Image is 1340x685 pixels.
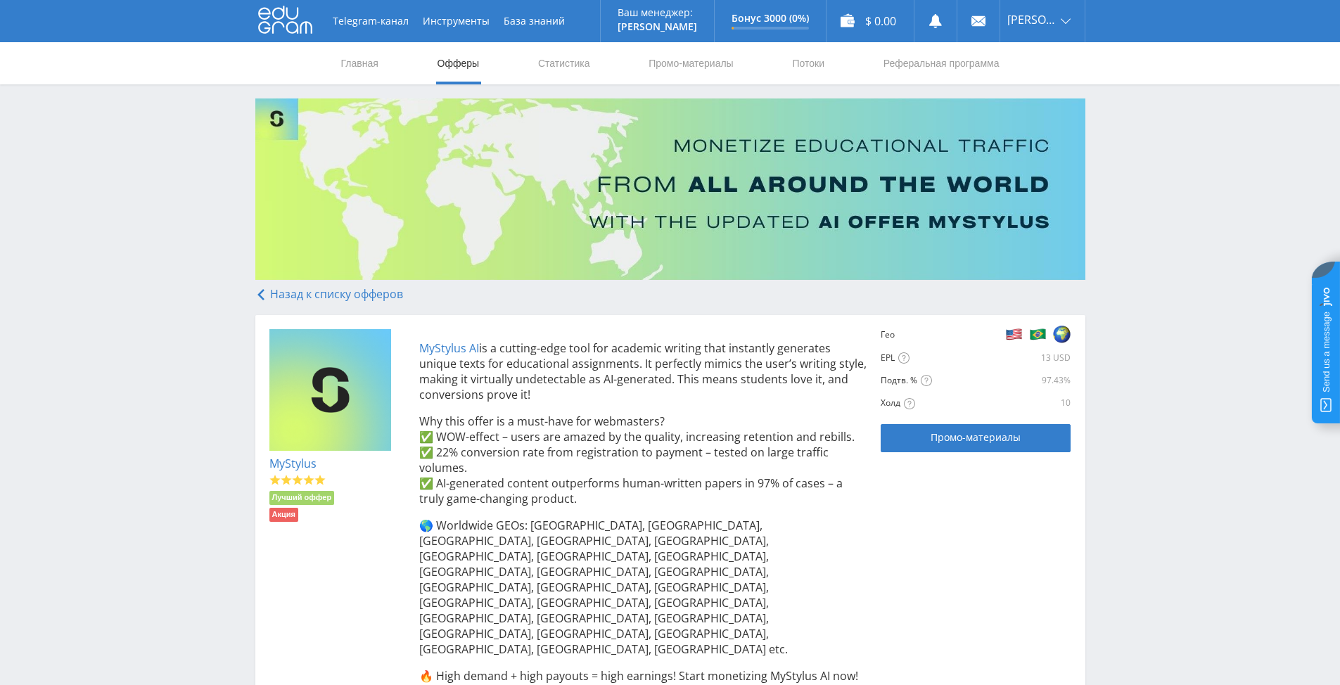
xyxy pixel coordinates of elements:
[537,42,592,84] a: Статистика
[419,668,867,684] p: 🔥 High demand + high payouts = high earnings! Start monetizing MyStylus AI now!
[419,518,867,657] p: 🌎 Worldwide GEOs: [GEOGRAPHIC_DATA], [GEOGRAPHIC_DATA], [GEOGRAPHIC_DATA], [GEOGRAPHIC_DATA], [GE...
[791,42,826,84] a: Потоки
[881,375,1007,387] div: Подтв. %
[1009,375,1071,386] div: 97.43%
[881,352,926,364] div: EPL
[881,329,926,340] div: Гео
[255,286,403,302] a: Назад к списку офферов
[1029,325,1047,343] img: f6d4d8a03f8825964ffc357a2a065abb.png
[931,432,1021,443] span: Промо-материалы
[1009,397,1071,409] div: 10
[1053,325,1071,343] img: 8ccb95d6cbc0ca5a259a7000f084d08e.png
[419,414,867,506] p: Why this offer is a must-have for webmasters? ✅ WOW-effect – users are amazed by the quality, inc...
[647,42,734,84] a: Промо-материалы
[732,13,809,24] p: Бонус 3000 (0%)
[269,491,335,505] li: Лучший оффер
[881,424,1071,452] a: Промо-материалы
[340,42,380,84] a: Главная
[882,42,1001,84] a: Реферальная программа
[929,352,1071,364] div: 13 USD
[1005,325,1023,343] img: b2e5cb7c326a8f2fba0c03a72091f869.png
[269,508,298,522] li: Акция
[255,98,1085,280] img: Banner
[618,7,697,18] p: Ваш менеджер:
[436,42,481,84] a: Офферы
[618,21,697,32] p: [PERSON_NAME]
[269,456,317,471] a: MyStylus
[419,340,867,402] p: is a cutting-edge tool for academic writing that instantly generates unique texts for educational...
[419,340,479,356] a: MyStylus AI
[269,329,392,452] img: e836bfbd110e4da5150580c9a99ecb16.png
[1007,14,1057,25] span: [PERSON_NAME]
[881,397,1007,409] div: Холд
